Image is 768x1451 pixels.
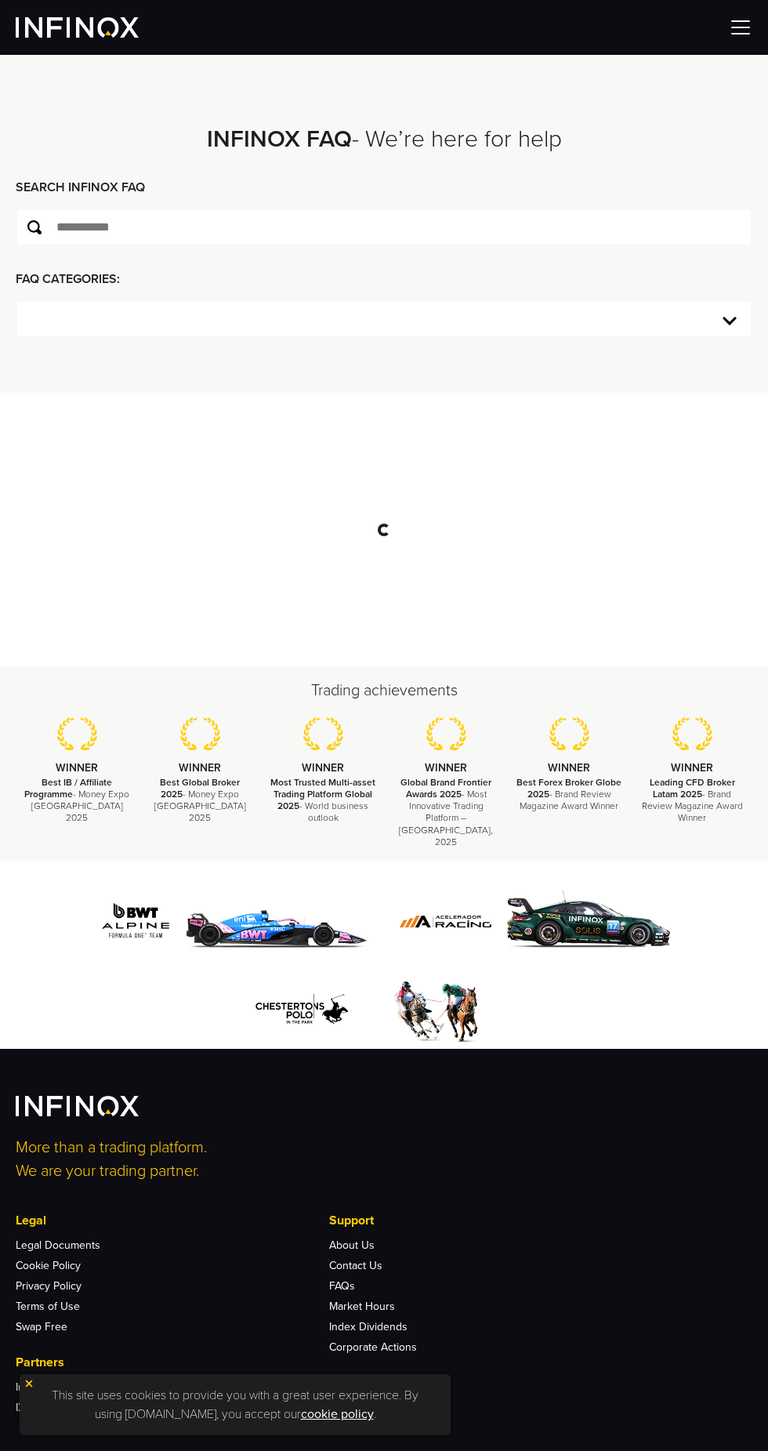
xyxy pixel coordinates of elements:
[16,1211,329,1230] p: Legal
[671,761,713,774] strong: WINNER
[301,1406,374,1422] a: cookie policy
[425,761,467,774] strong: WINNER
[329,1211,643,1230] p: Support
[16,1136,752,1183] p: More than a trading platform. We are your trading partner.
[302,761,344,774] strong: WINNER
[16,1279,82,1293] a: Privacy Policy
[329,1340,417,1354] a: Corporate Actions
[24,1378,34,1389] img: yellow close icon
[16,1320,67,1333] a: Swap Free
[16,1259,81,1272] a: Cookie Policy
[16,1401,64,1414] a: IXO Prime
[56,761,98,774] strong: WINNER
[24,777,112,800] strong: Best IB / Affiliate Programme
[160,777,240,800] strong: Best Global Broker 2025
[650,777,735,800] strong: Leading CFD Broker Latam 2025
[270,777,375,811] strong: Most Trusted Multi-asset Trading Platform Global 2025
[16,1300,80,1313] a: Terms of Use
[329,1300,395,1313] a: Market Hours
[16,680,752,702] h2: Trading achievements
[329,1259,382,1272] a: Contact Us
[207,125,352,154] strong: INFINOX FAQ
[270,777,377,825] p: - World business outlook
[16,1353,329,1372] p: Partners
[27,1382,443,1427] p: This site uses cookies to provide you with a great user experience. By using [DOMAIN_NAME], you a...
[24,777,131,825] p: - Money Expo [GEOGRAPHIC_DATA] 2025
[548,761,590,774] strong: WINNER
[147,777,254,825] p: - Money Expo [GEOGRAPHIC_DATA] 2025
[639,777,746,825] p: - Brand Review Magazine Award Winner
[516,777,621,800] strong: Best Forex Broker Globe 2025
[393,777,500,848] p: - Most Innovative Trading Platform – [GEOGRAPHIC_DATA], 2025
[329,1239,375,1252] a: About Us
[16,271,120,287] strong: FAQ categories:
[16,1380,107,1394] a: Introducing Broker
[329,1279,355,1293] a: FAQs
[329,1320,408,1333] a: Index Dividends
[16,125,752,154] h2: - We’re here for help
[400,777,491,800] strong: Global Brand Frontier Awards 2025
[16,1239,100,1252] a: Legal Documents
[179,761,221,774] strong: WINNER
[516,777,623,813] p: - Brand Review Magazine Award Winner
[16,180,145,195] strong: SEARCH INFINOX FAQ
